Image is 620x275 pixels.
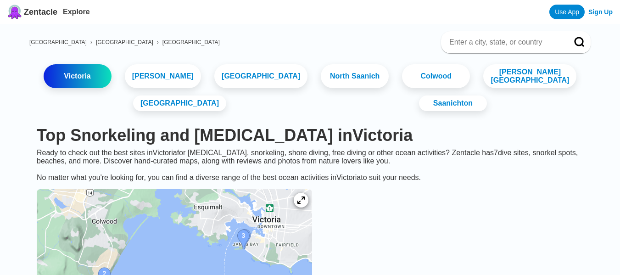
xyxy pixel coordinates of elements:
[448,38,561,47] input: Enter a city, state, or country
[133,95,226,111] a: [GEOGRAPHIC_DATA]
[44,64,112,88] a: Victoria
[7,5,22,19] img: Zentacle logo
[29,39,87,45] a: [GEOGRAPHIC_DATA]
[588,8,613,16] a: Sign Up
[549,5,585,19] a: Use App
[157,39,159,45] span: ›
[402,64,470,88] a: Colwood
[419,95,487,111] a: Saanichton
[37,126,583,145] h1: Top Snorkeling and [MEDICAL_DATA] in Victoria
[29,149,591,182] div: Ready to check out the best sites in Victoria for [MEDICAL_DATA], snorkeling, shore diving, free ...
[90,39,92,45] span: ›
[162,39,220,45] a: [GEOGRAPHIC_DATA]
[483,64,576,88] a: [PERSON_NAME][GEOGRAPHIC_DATA]
[7,5,57,19] a: Zentacle logoZentacle
[63,8,90,16] a: Explore
[321,64,389,88] a: North Saanich
[24,7,57,17] span: Zentacle
[125,64,201,88] a: [PERSON_NAME]
[96,39,153,45] a: [GEOGRAPHIC_DATA]
[214,64,307,88] a: [GEOGRAPHIC_DATA]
